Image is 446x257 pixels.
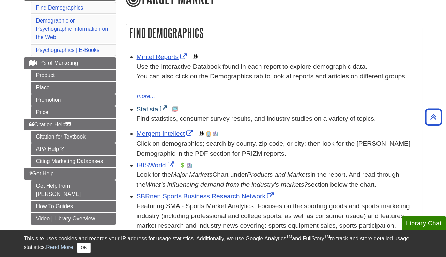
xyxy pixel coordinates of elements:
[31,82,116,94] a: Place
[31,180,116,200] a: Get Help from [PERSON_NAME]
[46,244,73,250] a: Read More
[77,243,90,253] button: Close
[24,119,116,130] a: Citation Help
[31,94,116,106] a: Promotion
[137,139,419,159] div: Click on demographics; search by county, zip code, or city; then look for the [PERSON_NAME] Demog...
[36,5,83,11] a: Find Demographics
[172,106,178,112] img: Statistics
[31,213,116,225] a: Video | Library Overview
[247,171,311,178] i: Products and Markets
[36,18,108,40] a: Demographic or Psychographic Information on the Web
[137,62,419,91] div: Use the Interactive Databook found in each report to explore demographic data. You can also click...
[59,147,65,152] i: This link opens in a new window
[31,131,116,143] a: Citation for Textbook
[193,54,198,59] img: Demographics
[29,60,78,66] span: 4 P's of Marketing
[324,234,330,239] sup: TM
[187,162,192,168] img: Industry Report
[286,234,292,239] sup: TM
[137,130,195,137] a: Link opens in new window
[171,171,213,178] i: Major Markets
[137,105,168,113] a: Link opens in new window
[180,162,185,168] img: Financial Report
[145,181,308,188] i: What’s influencing demand from the industry’s markets?
[206,131,211,137] img: Company Information
[24,57,116,69] a: 4 P's of Marketing
[24,168,116,180] a: Get Help
[31,201,116,212] a: How To Guides
[126,24,422,42] h2: Find Demographics
[137,192,276,200] a: Link opens in new window
[31,70,116,81] a: Product
[213,131,218,137] img: Industry Report
[31,106,116,118] a: Price
[137,53,189,60] a: Link opens in new window
[137,170,419,190] div: Look for the Chart under in the report. And read through the section below the chart.
[402,216,446,230] button: Library Chat
[36,47,99,53] a: Psychographics | E-Books
[422,112,444,122] a: Back to Top
[31,156,116,167] a: Citing Marketing Databases
[137,91,156,101] button: more...
[24,234,422,253] div: This site uses cookies and records your IP address for usage statistics. Additionally, we use Goo...
[137,161,176,169] a: Link opens in new window
[31,143,116,155] a: APA Help
[137,114,419,124] p: Find statistics, consumer survey results, and industry studies on a variety of topics.
[29,171,54,176] span: Get Help
[29,122,71,127] span: Citation Help
[137,201,419,241] p: Featuring SMA - Sports Market Analytics. Focuses on the sporting goods and sports marketing indus...
[199,131,204,137] img: Demographics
